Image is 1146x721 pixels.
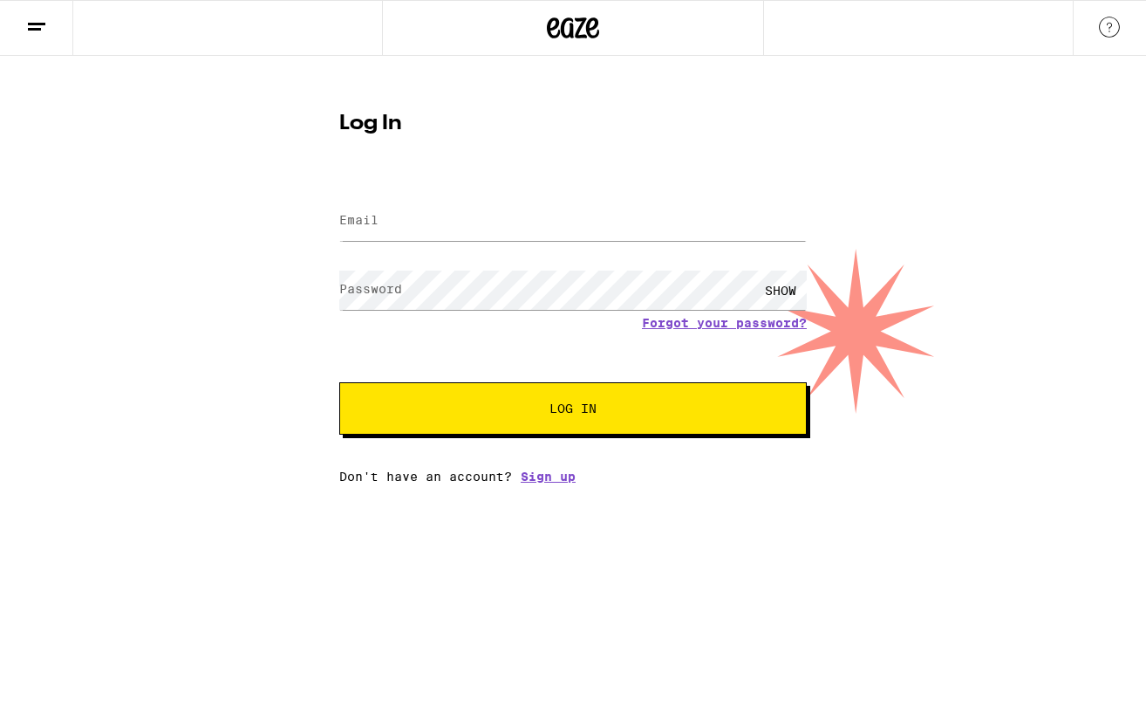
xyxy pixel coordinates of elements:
[339,382,807,435] button: Log In
[339,470,807,484] div: Don't have an account?
[642,316,807,330] a: Forgot your password?
[521,470,576,484] a: Sign up
[339,202,807,241] input: Email
[339,113,807,134] h1: Log In
[339,213,379,227] label: Email
[754,271,807,310] div: SHOW
[549,402,597,415] span: Log In
[339,282,402,296] label: Password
